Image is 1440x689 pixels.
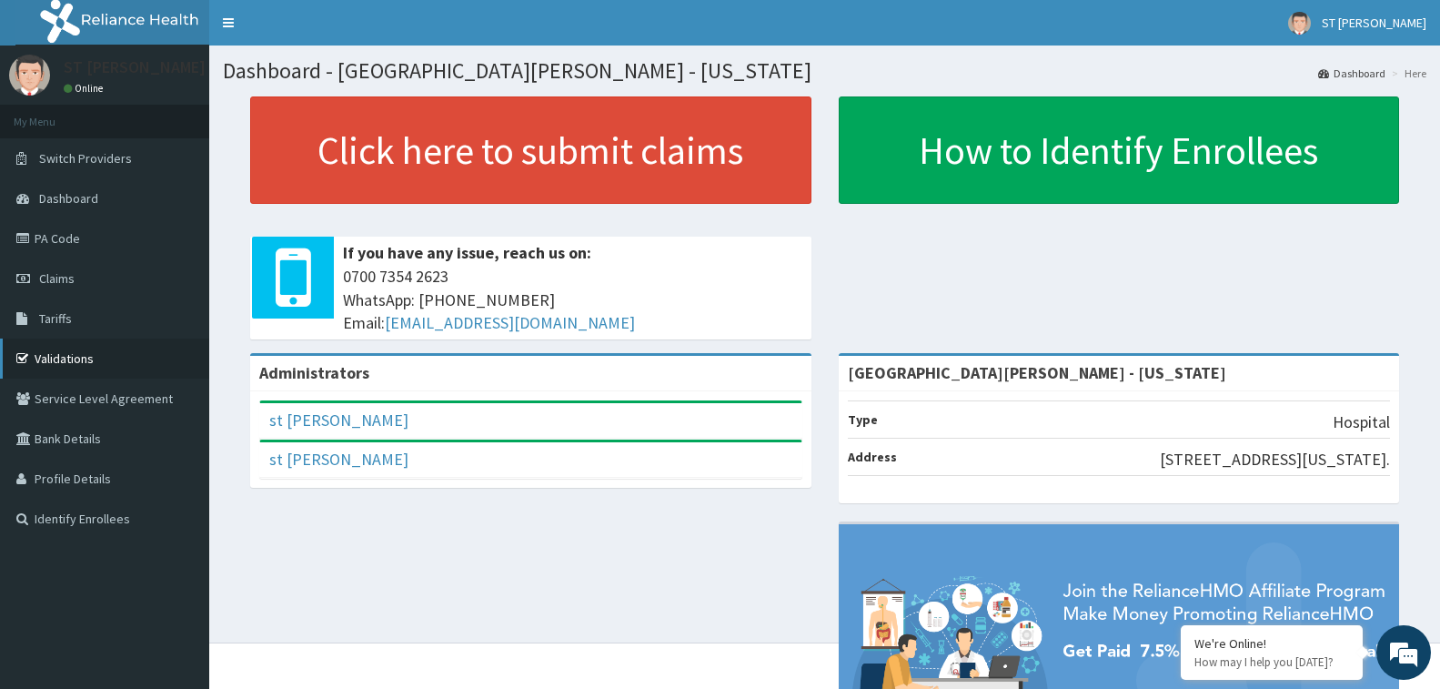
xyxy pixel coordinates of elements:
strong: [GEOGRAPHIC_DATA][PERSON_NAME] - [US_STATE] [848,362,1226,383]
a: [EMAIL_ADDRESS][DOMAIN_NAME] [385,312,635,333]
b: Address [848,449,897,465]
p: ST [PERSON_NAME] [64,59,206,76]
a: Dashboard [1318,66,1385,81]
span: Switch Providers [39,150,132,167]
a: Click here to submit claims [250,96,811,204]
span: Tariffs [39,310,72,327]
b: Type [848,411,878,428]
p: [STREET_ADDRESS][US_STATE]. [1160,448,1390,471]
li: Here [1387,66,1426,81]
div: We're Online! [1194,635,1349,652]
span: Dashboard [39,190,98,207]
span: 0700 7354 2623 WhatsApp: [PHONE_NUMBER] Email: [343,265,802,335]
a: st [PERSON_NAME] [269,449,408,470]
h1: Dashboard - [GEOGRAPHIC_DATA][PERSON_NAME] - [US_STATE] [223,59,1426,83]
a: Online [64,82,107,95]
img: User Image [1288,12,1311,35]
a: How to Identify Enrollees [839,96,1400,204]
b: Administrators [259,362,369,383]
span: Claims [39,270,75,287]
img: User Image [9,55,50,96]
p: How may I help you today? [1194,654,1349,670]
b: If you have any issue, reach us on: [343,242,591,263]
span: ST [PERSON_NAME] [1322,15,1426,31]
a: st [PERSON_NAME] [269,410,408,431]
p: Hospital [1333,410,1390,434]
